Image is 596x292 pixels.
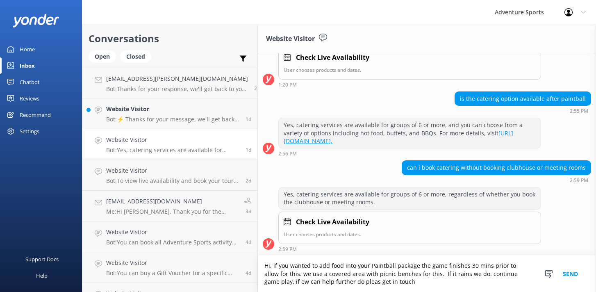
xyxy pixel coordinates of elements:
h3: Website Visitor [266,34,315,44]
div: Settings [20,123,39,139]
div: Closed [120,50,151,63]
div: Sep 13 2025 02:59pm (UTC +01:00) Europe/London [278,246,541,252]
span: Sep 12 2025 07:32pm (UTC +01:00) Europe/London [246,177,251,184]
p: Bot: Yes, catering services are available for groups of 6 or more, regardless of whether you book... [106,146,239,154]
div: Sep 13 2025 02:59pm (UTC +01:00) Europe/London [402,177,591,183]
h4: Check Live Availability [296,217,369,228]
p: Bot: ⚡ Thanks for your message, we'll get back to you as soon as we can. You're also welcome to k... [106,116,239,123]
h4: Check Live Availability [296,52,369,63]
div: Home [20,41,35,57]
h4: Website Visitor [106,105,239,114]
div: Inbox [20,57,35,74]
div: Sep 13 2025 02:56pm (UTC +01:00) Europe/London [278,151,541,156]
a: Website VisitorBot:Yes, catering services are available for groups of 6 or more, regardless of wh... [82,129,257,160]
h4: [EMAIL_ADDRESS][DOMAIN_NAME] [106,197,238,206]
h2: Conversations [89,31,251,46]
strong: 2:55 PM [570,109,588,114]
p: Bot: Thanks for your response, we'll get back to you as soon as we can during opening hours. [106,85,248,93]
a: Closed [120,52,155,61]
div: Open [89,50,116,63]
span: Sep 11 2025 08:38pm (UTC +01:00) Europe/London [246,208,251,215]
a: [EMAIL_ADDRESS][PERSON_NAME][DOMAIN_NAME]Bot:Thanks for your response, we'll get back to you as s... [82,68,257,98]
span: Sep 13 2025 02:59pm (UTC +01:00) Europe/London [246,146,251,153]
a: Website VisitorBot:You can buy a Gift Voucher for a specific activity online at the following lin... [82,252,257,283]
div: Yes, catering services are available for groups of 6 or more, regardless of whether you book the ... [279,187,541,209]
textarea: Hi, if you wanted to add food into your Paintball package the game finishes 30 mins prior to allo... [258,255,596,292]
p: Bot: To view live availability and book your tour, please visit [URL][DOMAIN_NAME]. [106,177,239,185]
p: Bot: You can book all Adventure Sports activity packages online at: [URL][DOMAIN_NAME]. Options i... [106,239,239,246]
img: yonder-white-logo.png [12,14,59,27]
div: can i book catering without booking clubhouse or meeting rooms [402,161,591,175]
strong: 2:59 PM [278,247,297,252]
div: is the catering option available after paintball [455,92,591,106]
a: [EMAIL_ADDRESS][DOMAIN_NAME]Me:Hi [PERSON_NAME], Thank you for the enquiry regarding proof of age... [82,191,257,221]
p: User chooses products and dates. [284,66,536,74]
div: Help [36,267,48,284]
h4: Website Visitor [106,228,239,237]
h4: Website Visitor [106,258,239,267]
div: Sep 13 2025 01:20pm (UTC +01:00) Europe/London [278,82,541,87]
p: User chooses products and dates. [284,230,536,238]
a: Website VisitorBot:To view live availability and book your tour, please visit [URL][DOMAIN_NAME].2d [82,160,257,191]
span: Sep 13 2025 03:40pm (UTC +01:00) Europe/London [246,116,251,123]
a: Website VisitorBot:You can book all Adventure Sports activity packages online at: [URL][DOMAIN_NA... [82,221,257,252]
p: Me: Hi [PERSON_NAME], Thank you for the enquiry regarding proof of age. A photo of a passport is ... [106,208,238,215]
h4: [EMAIL_ADDRESS][PERSON_NAME][DOMAIN_NAME] [106,74,248,83]
div: Recommend [20,107,51,123]
h4: Website Visitor [106,166,239,175]
span: Sep 15 2025 09:01am (UTC +01:00) Europe/London [254,85,262,92]
p: Bot: You can buy a Gift Voucher for a specific activity online at the following link: [URL][DOMAI... [106,269,239,277]
div: Yes, catering services are available for groups of 6 or more, and you can choose from a variety o... [279,118,541,148]
strong: 2:59 PM [570,178,588,183]
span: Sep 11 2025 08:39am (UTC +01:00) Europe/London [246,239,251,246]
a: Website VisitorBot:⚡ Thanks for your message, we'll get back to you as soon as we can. You're als... [82,98,257,129]
span: Sep 10 2025 07:39pm (UTC +01:00) Europe/London [246,269,251,276]
div: Support Docs [25,251,59,267]
div: Sep 13 2025 02:55pm (UTC +01:00) Europe/London [455,108,591,114]
a: Open [89,52,120,61]
strong: 1:20 PM [278,82,297,87]
h4: Website Visitor [106,135,239,144]
div: Chatbot [20,74,40,90]
button: Send [555,255,586,292]
a: [URL][DOMAIN_NAME]. [284,129,513,145]
div: Reviews [20,90,39,107]
strong: 2:56 PM [278,151,297,156]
